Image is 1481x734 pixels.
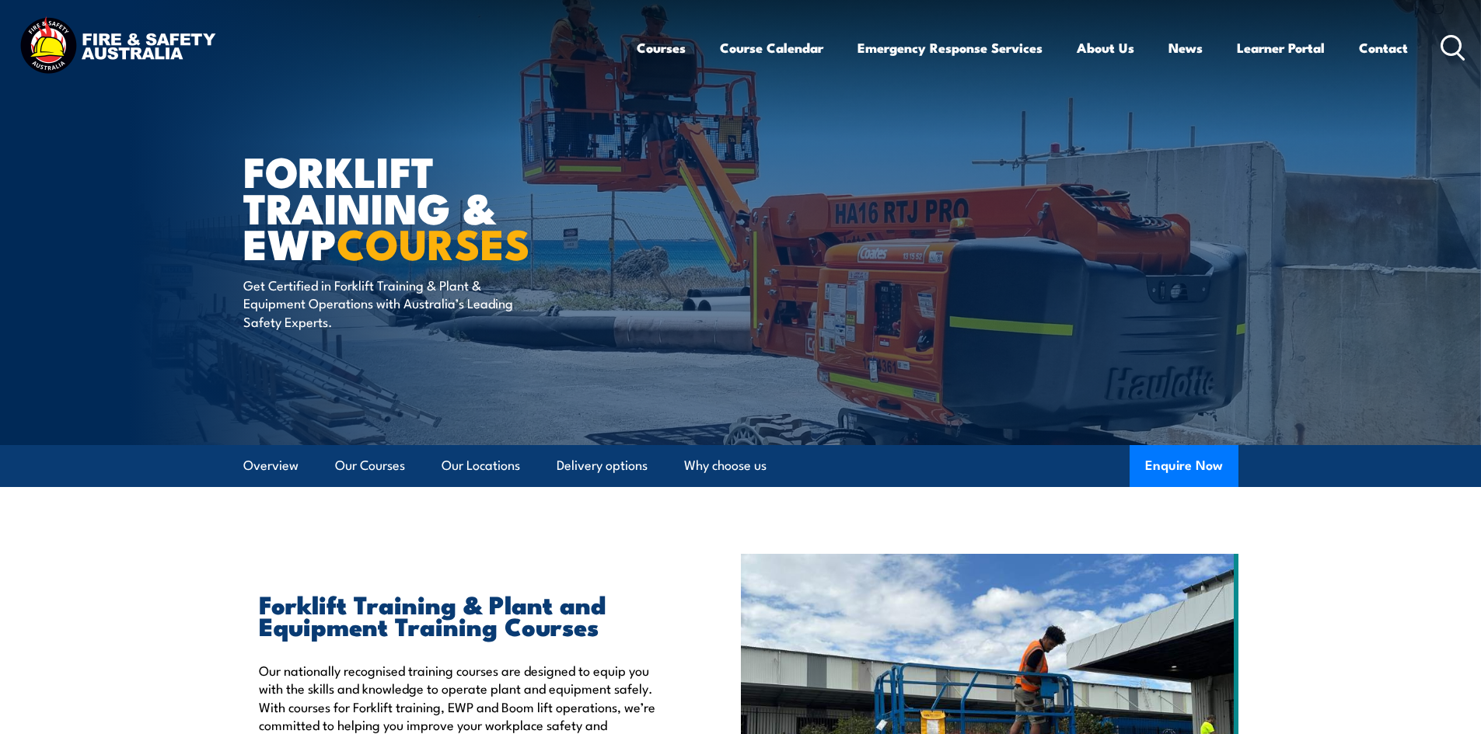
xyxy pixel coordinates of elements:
a: Course Calendar [720,27,823,68]
a: Why choose us [684,445,767,486]
a: Emergency Response Services [858,27,1043,68]
a: News [1168,27,1203,68]
a: Contact [1359,27,1408,68]
h2: Forklift Training & Plant and Equipment Training Courses [259,593,669,636]
a: Delivery options [557,445,648,486]
a: Learner Portal [1237,27,1325,68]
button: Enquire Now [1130,445,1238,487]
a: Courses [637,27,686,68]
a: Overview [243,445,299,486]
a: Our Locations [442,445,520,486]
a: About Us [1077,27,1134,68]
p: Get Certified in Forklift Training & Plant & Equipment Operations with Australia’s Leading Safety... [243,276,527,330]
h1: Forklift Training & EWP [243,152,627,261]
strong: COURSES [337,210,530,274]
a: Our Courses [335,445,405,486]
